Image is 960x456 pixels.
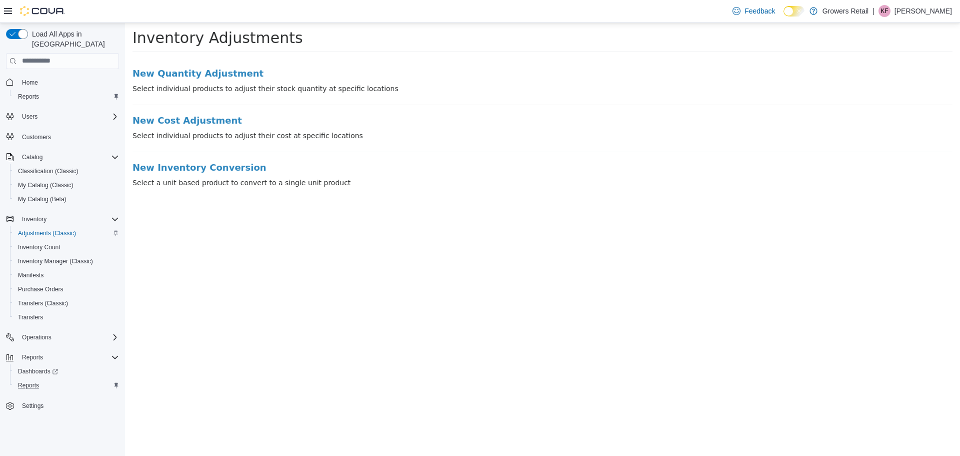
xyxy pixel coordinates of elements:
[18,285,63,293] span: Purchase Orders
[14,165,82,177] a: Classification (Classic)
[22,353,43,361] span: Reports
[10,240,123,254] button: Inventory Count
[18,76,119,89] span: Home
[822,5,869,17] p: Growers Retail
[18,181,73,189] span: My Catalog (Classic)
[14,179,119,191] span: My Catalog (Classic)
[14,283,67,295] a: Purchase Orders
[18,93,39,101] span: Reports
[18,271,43,279] span: Manifests
[14,241,64,253] a: Inventory Count
[18,195,66,203] span: My Catalog (Beta)
[18,131,55,143] a: Customers
[7,93,827,103] a: New Cost Adjustment
[18,151,46,163] button: Catalog
[18,313,43,321] span: Transfers
[18,131,119,143] span: Customers
[2,398,123,413] button: Settings
[2,75,123,90] button: Home
[14,255,97,267] a: Inventory Manager (Classic)
[14,179,77,191] a: My Catalog (Classic)
[18,381,39,389] span: Reports
[18,299,68,307] span: Transfers (Classic)
[18,399,119,412] span: Settings
[14,269,47,281] a: Manifests
[14,91,43,103] a: Reports
[14,365,62,377] a: Dashboards
[18,77,42,89] a: Home
[22,402,43,410] span: Settings
[10,268,123,282] button: Manifests
[14,379,43,391] a: Reports
[18,351,119,363] span: Reports
[14,283,119,295] span: Purchase Orders
[18,167,78,175] span: Classification (Classic)
[14,379,119,391] span: Reports
[878,5,890,17] div: Kate Fetkevich
[18,111,41,123] button: Users
[10,178,123,192] button: My Catalog (Classic)
[18,331,119,343] span: Operations
[18,213,119,225] span: Inventory
[14,311,119,323] span: Transfers
[2,212,123,226] button: Inventory
[6,71,119,439] nav: Complex example
[10,254,123,268] button: Inventory Manager (Classic)
[7,6,178,24] span: Inventory Adjustments
[7,155,827,165] p: Select a unit based product to convert to a single unit product
[10,226,123,240] button: Adjustments (Classic)
[744,6,775,16] span: Feedback
[14,255,119,267] span: Inventory Manager (Classic)
[10,296,123,310] button: Transfers (Classic)
[22,153,42,161] span: Catalog
[18,111,119,123] span: Users
[14,241,119,253] span: Inventory Count
[14,227,119,239] span: Adjustments (Classic)
[783,6,804,17] input: Dark Mode
[10,282,123,296] button: Purchase Orders
[10,364,123,378] a: Dashboards
[18,331,55,343] button: Operations
[22,215,46,223] span: Inventory
[28,29,119,49] span: Load All Apps in [GEOGRAPHIC_DATA]
[872,5,874,17] p: |
[14,365,119,377] span: Dashboards
[18,213,50,225] button: Inventory
[10,192,123,206] button: My Catalog (Beta)
[18,229,76,237] span: Adjustments (Classic)
[10,378,123,392] button: Reports
[2,130,123,144] button: Customers
[7,61,827,71] p: Select individual products to adjust their stock quantity at specific locations
[728,1,779,21] a: Feedback
[14,297,72,309] a: Transfers (Classic)
[14,297,119,309] span: Transfers (Classic)
[14,193,119,205] span: My Catalog (Beta)
[10,310,123,324] button: Transfers
[18,151,119,163] span: Catalog
[14,91,119,103] span: Reports
[18,367,58,375] span: Dashboards
[894,5,952,17] p: [PERSON_NAME]
[18,400,47,412] a: Settings
[14,311,47,323] a: Transfers
[7,140,827,150] a: New Inventory Conversion
[2,150,123,164] button: Catalog
[14,165,119,177] span: Classification (Classic)
[10,164,123,178] button: Classification (Classic)
[20,6,65,16] img: Cova
[22,113,37,121] span: Users
[18,351,47,363] button: Reports
[2,330,123,344] button: Operations
[10,90,123,104] button: Reports
[18,243,60,251] span: Inventory Count
[22,133,51,141] span: Customers
[14,193,70,205] a: My Catalog (Beta)
[7,46,827,56] a: New Quantity Adjustment
[2,110,123,124] button: Users
[14,269,119,281] span: Manifests
[22,333,51,341] span: Operations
